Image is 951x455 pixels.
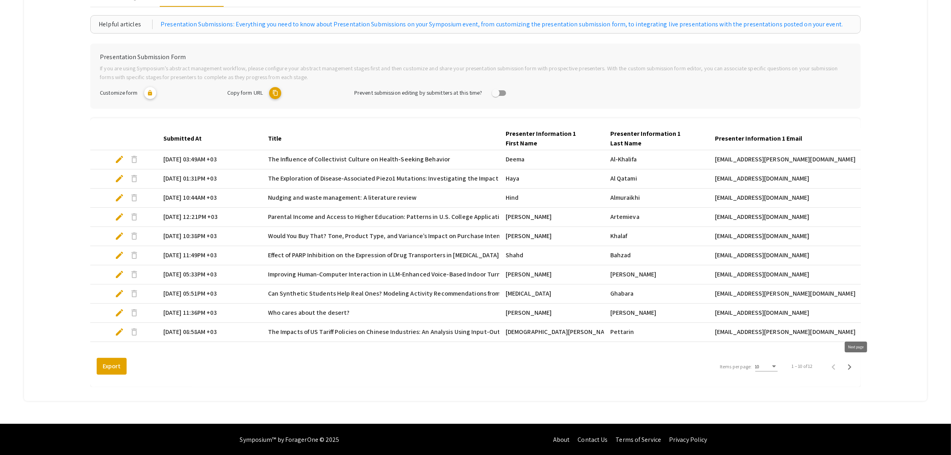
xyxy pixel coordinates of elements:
[163,134,202,143] div: Submitted At
[161,20,843,29] a: Presentation Submissions: Everything you need to know about Presentation Submissions on your Symp...
[604,208,709,227] mat-cell: Artemieva
[157,208,262,227] mat-cell: [DATE] 12:21PM +03
[268,193,417,203] span: Nudging and waste management: A literature review
[129,270,139,279] span: delete
[755,364,778,370] mat-select: Items per page:
[709,304,870,323] mat-cell: [EMAIL_ADDRESS][DOMAIN_NAME]
[129,212,139,222] span: delete
[553,435,570,444] a: About
[268,250,527,260] span: Effect of PARP Inhibition on the Expression of Drug Transporters in [MEDICAL_DATA] Cell Lines
[115,289,124,298] span: edit
[115,270,124,279] span: edit
[604,304,709,323] mat-cell: [PERSON_NAME]
[157,169,262,189] mat-cell: [DATE] 01:31PM +03
[6,419,34,449] iframe: Chat
[604,150,709,169] mat-cell: Al-Khalifa
[604,284,709,304] mat-cell: Ghabara
[115,212,124,222] span: edit
[709,208,870,227] mat-cell: [EMAIL_ADDRESS][DOMAIN_NAME]
[115,155,124,164] span: edit
[604,323,709,342] mat-cell: Pettarin
[604,189,709,208] mat-cell: Almuraikhi
[499,246,604,265] mat-cell: Shahd
[100,89,137,96] span: Customize form
[499,227,604,246] mat-cell: [PERSON_NAME]
[268,289,566,298] span: Can Synthetic Students Help Real Ones? Modeling Activity Recommendations from AI-Generated Resumes
[715,134,802,143] div: Presenter Information 1 Email
[268,327,530,337] span: The Impacts of US Tariff Policies on Chinese Industries: An Analysis Using Input-Output Tables
[100,53,851,61] h6: Presentation Submission Form
[709,284,870,304] mat-cell: [EMAIL_ADDRESS][PERSON_NAME][DOMAIN_NAME]
[268,270,760,279] span: Improving Human-Computer Interaction in LLM-Enhanced Voice-Based Indoor Turn-by-Turn Navigation S...
[499,189,604,208] mat-cell: Hind
[792,363,813,370] div: 1 – 10 of 12
[99,20,153,29] div: Helpful articles
[100,64,851,81] p: If you are using Symposium’s abstract management workflow, please configure your abstract managem...
[269,87,281,99] mat-icon: copy URL
[715,134,809,143] div: Presenter Information 1 Email
[115,250,124,260] span: edit
[157,323,262,342] mat-cell: [DATE] 08:58AM +03
[615,435,661,444] a: Terms of Service
[499,323,604,342] mat-cell: [DEMOGRAPHIC_DATA][PERSON_NAME]
[163,134,209,143] div: Submitted At
[268,308,350,318] span: Who cares about the desert?
[842,358,858,374] button: Next page
[115,193,124,203] span: edit
[709,227,870,246] mat-cell: [EMAIL_ADDRESS][DOMAIN_NAME]
[604,246,709,265] mat-cell: Bahzad
[129,193,139,203] span: delete
[115,231,124,241] span: edit
[129,231,139,241] span: delete
[499,208,604,227] mat-cell: [PERSON_NAME]
[157,246,262,265] mat-cell: [DATE] 11:49PM +03
[268,231,503,241] span: Would You Buy That? Tone, Product Type, and Variance’s Impact on Purchase Intent
[709,323,870,342] mat-cell: [EMAIL_ADDRESS][PERSON_NAME][DOMAIN_NAME]
[610,129,695,148] div: Presenter Information 1 Last Name
[129,174,139,183] span: delete
[604,169,709,189] mat-cell: Al Qatami
[115,327,124,337] span: edit
[115,174,124,183] span: edit
[227,89,263,96] span: Copy form URL
[157,150,262,169] mat-cell: [DATE] 03:49AM +03
[499,169,604,189] mat-cell: Haya
[604,265,709,284] mat-cell: [PERSON_NAME]
[268,174,749,183] span: The Exploration of Disease-Associated Piezo1 Mutations: Investigating the Impact of M2241R, R2482...
[268,212,554,222] span: Parental Income and Access to Higher Education: Patterns in U.S. College Application and Attendance
[669,435,707,444] a: Privacy Policy
[604,227,709,246] mat-cell: Khalaf
[115,308,124,318] span: edit
[845,342,867,352] div: Next page
[157,189,262,208] mat-cell: [DATE] 10:44AM +03
[755,364,760,370] span: 10
[709,265,870,284] mat-cell: [EMAIL_ADDRESS][DOMAIN_NAME]
[97,358,127,375] button: Export
[129,327,139,337] span: delete
[709,246,870,265] mat-cell: [EMAIL_ADDRESS][DOMAIN_NAME]
[129,308,139,318] span: delete
[499,150,604,169] mat-cell: Deema
[499,304,604,323] mat-cell: [PERSON_NAME]
[157,227,262,246] mat-cell: [DATE] 10:38PM +03
[129,155,139,164] span: delete
[709,169,870,189] mat-cell: [EMAIL_ADDRESS][DOMAIN_NAME]
[129,289,139,298] span: delete
[129,250,139,260] span: delete
[610,129,702,148] div: Presenter Information 1 Last Name
[354,89,482,96] span: Prevent submission editing by submitters at this time?
[268,134,289,143] div: Title
[826,358,842,374] button: Previous page
[157,304,262,323] mat-cell: [DATE] 11:36PM +03
[157,284,262,304] mat-cell: [DATE] 05:51PM +03
[578,435,608,444] a: Contact Us
[157,265,262,284] mat-cell: [DATE] 05:33PM +03
[268,155,450,164] span: The Influence of Collectivist Culture on Health-Seeking Behavior
[720,363,752,370] div: Items per page:
[144,87,156,99] mat-icon: lock
[506,129,590,148] div: Presenter Information 1 First Name
[499,265,604,284] mat-cell: [PERSON_NAME]
[506,129,598,148] div: Presenter Information 1 First Name
[709,189,870,208] mat-cell: [EMAIL_ADDRESS][DOMAIN_NAME]
[709,150,870,169] mat-cell: [EMAIL_ADDRESS][PERSON_NAME][DOMAIN_NAME]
